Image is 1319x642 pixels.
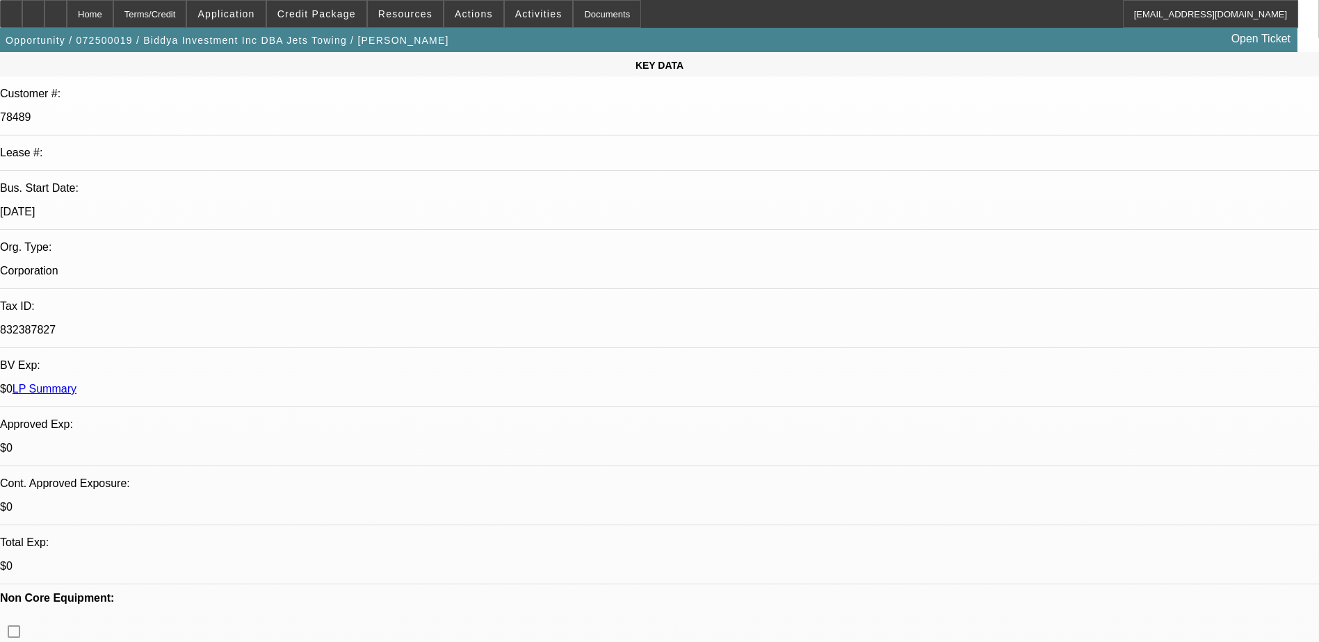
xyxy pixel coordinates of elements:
[267,1,366,27] button: Credit Package
[455,8,493,19] span: Actions
[368,1,443,27] button: Resources
[277,8,356,19] span: Credit Package
[505,1,573,27] button: Activities
[378,8,432,19] span: Resources
[13,383,76,395] a: LP Summary
[636,60,683,71] span: KEY DATA
[197,8,254,19] span: Application
[6,35,449,46] span: Opportunity / 072500019 / Biddya Investment Inc DBA Jets Towing / [PERSON_NAME]
[515,8,563,19] span: Activities
[444,1,503,27] button: Actions
[187,1,265,27] button: Application
[1226,27,1296,51] a: Open Ticket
